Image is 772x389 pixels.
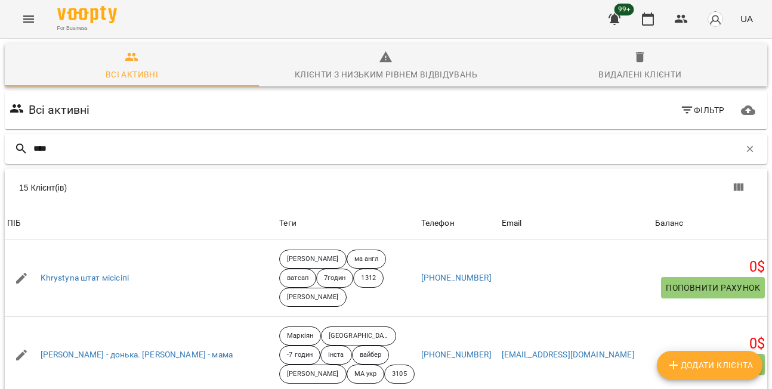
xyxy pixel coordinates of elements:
div: ПІБ [7,216,21,231]
p: [PERSON_NAME] [287,369,338,379]
div: Email [502,216,522,231]
span: Телефон [421,216,497,231]
div: Клієнти з низьким рівнем відвідувань [295,67,477,82]
img: Voopty Logo [57,6,117,23]
a: [PHONE_NUMBER] [421,350,492,359]
p: ватсап [287,273,308,284]
div: Видалені клієнти [598,67,681,82]
div: Table Toolbar [5,169,767,207]
a: [PHONE_NUMBER] [421,273,492,282]
div: інста [320,346,352,365]
button: UA [736,8,758,30]
a: [EMAIL_ADDRESS][DOMAIN_NAME] [502,350,635,359]
div: ма англ [347,250,387,269]
div: 3105 [384,365,414,384]
div: [GEOGRAPHIC_DATA] [321,326,396,346]
div: -7 годин [279,346,320,365]
div: [PERSON_NAME] [279,288,346,307]
span: ПІБ [7,216,274,231]
span: Email [502,216,651,231]
button: Фільтр [675,99,730,121]
span: Фільтр [680,103,725,117]
span: Баланс [655,216,765,231]
p: інста [328,350,344,360]
a: Khrystyna штат місісіпі [41,272,129,284]
div: Sort [502,216,522,231]
div: Маркіян [279,326,321,346]
div: [PERSON_NAME] [279,365,346,384]
span: Поповнити рахунок [666,281,760,295]
p: 7годин [324,273,346,284]
p: ма англ [354,254,379,264]
p: вайбер [360,350,382,360]
div: 7годин [316,269,354,288]
img: avatar_s.png [707,11,724,27]
div: Теги [279,216,416,231]
div: Телефон [421,216,455,231]
p: МА укр [354,369,377,379]
div: ватсап [279,269,316,288]
button: Показати колонки [724,173,753,202]
span: UA [740,13,753,25]
button: Menu [14,5,43,33]
div: Sort [7,216,21,231]
p: 1312 [361,273,375,284]
p: Маркіян [287,331,313,341]
span: 99+ [614,4,634,15]
p: 3105 [392,369,406,379]
div: Sort [655,216,683,231]
div: Баланс [655,216,683,231]
div: [PERSON_NAME] [279,250,346,269]
div: 1312 [353,269,383,288]
span: Додати клієнта [666,358,753,372]
span: For Business [57,24,117,32]
p: -7 годин [287,350,313,360]
div: вайбер [352,346,390,365]
h5: 0 $ [655,335,765,353]
div: Sort [421,216,455,231]
div: Всі активні [106,67,158,82]
div: 15 Клієнт(ів) [19,182,396,194]
p: [GEOGRAPHIC_DATA] [329,331,388,341]
a: [PERSON_NAME] - донька. [PERSON_NAME] - мама [41,349,233,361]
p: [PERSON_NAME] [287,254,338,264]
div: МА укр [347,365,385,384]
button: Поповнити рахунок [661,277,765,298]
button: Додати клієнта [657,351,762,379]
h5: 0 $ [655,258,765,276]
h6: Всі активні [29,101,90,119]
p: [PERSON_NAME] [287,292,338,303]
